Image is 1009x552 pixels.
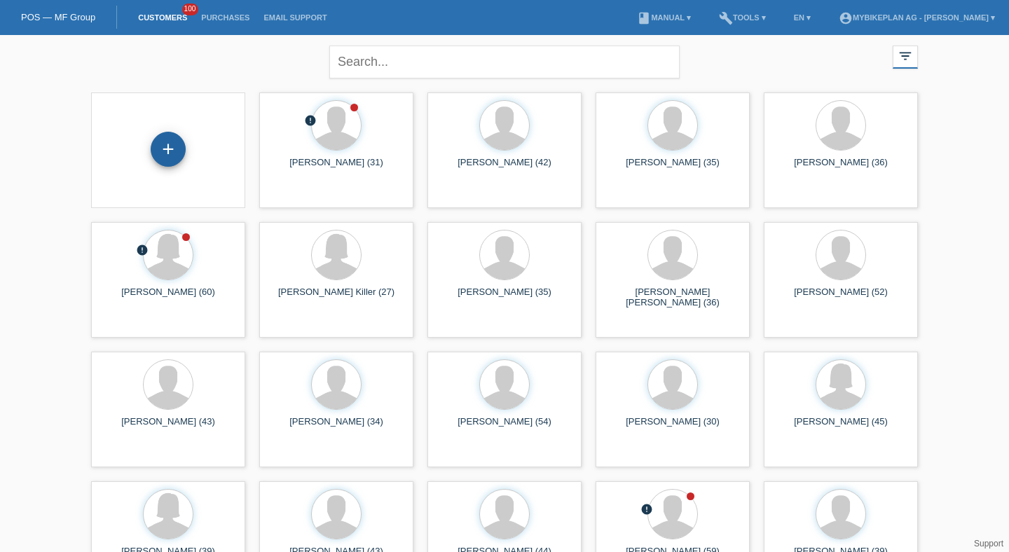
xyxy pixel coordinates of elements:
[898,48,913,64] i: filter_list
[640,503,653,518] div: unconfirmed, pending
[329,46,680,78] input: Search...
[630,13,698,22] a: bookManual ▾
[136,244,149,256] i: error
[712,13,773,22] a: buildTools ▾
[131,13,194,22] a: Customers
[304,114,317,127] i: error
[270,157,402,179] div: [PERSON_NAME] (31)
[439,416,570,439] div: [PERSON_NAME] (54)
[256,13,334,22] a: Email Support
[102,416,234,439] div: [PERSON_NAME] (43)
[270,287,402,309] div: [PERSON_NAME] Killer (27)
[775,287,907,309] div: [PERSON_NAME] (52)
[832,13,1002,22] a: account_circleMybikeplan AG - [PERSON_NAME] ▾
[182,4,199,15] span: 100
[775,157,907,179] div: [PERSON_NAME] (36)
[439,287,570,309] div: [PERSON_NAME] (35)
[787,13,818,22] a: EN ▾
[304,114,317,129] div: unconfirmed, pending
[21,12,95,22] a: POS — MF Group
[839,11,853,25] i: account_circle
[637,11,651,25] i: book
[719,11,733,25] i: build
[607,416,739,439] div: [PERSON_NAME] (30)
[607,287,739,309] div: [PERSON_NAME] [PERSON_NAME] (36)
[136,244,149,258] div: unconfirmed, pending
[439,157,570,179] div: [PERSON_NAME] (42)
[640,503,653,516] i: error
[151,137,185,161] div: Add customer
[607,157,739,179] div: [PERSON_NAME] (35)
[974,539,1003,548] a: Support
[194,13,256,22] a: Purchases
[102,287,234,309] div: [PERSON_NAME] (60)
[270,416,402,439] div: [PERSON_NAME] (34)
[775,416,907,439] div: [PERSON_NAME] (45)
